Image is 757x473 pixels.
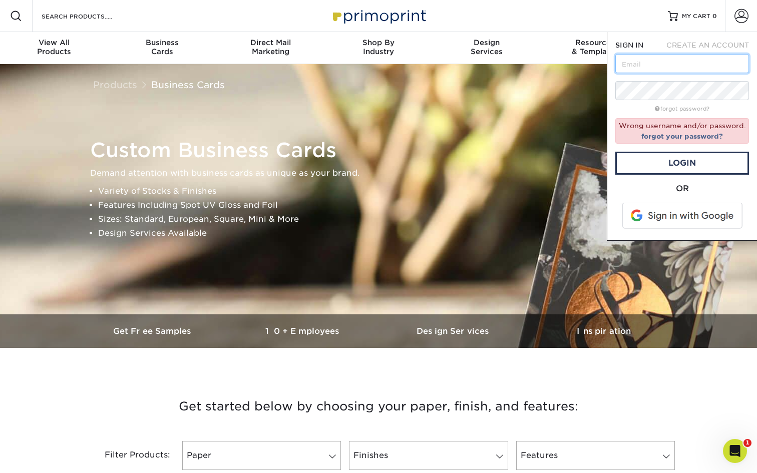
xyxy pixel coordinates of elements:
a: Resources& Templates [541,32,649,64]
a: Direct MailMarketing [216,32,324,64]
iframe: Google Customer Reviews [3,442,85,469]
a: forgot password? [655,106,709,112]
h3: 10+ Employees [228,326,378,336]
a: Features [516,441,675,470]
span: Shop By [324,38,433,47]
span: Direct Mail [216,38,324,47]
h3: Design Services [378,326,529,336]
a: DesignServices [433,32,541,64]
div: Marketing [216,38,324,56]
span: 1 [743,439,751,447]
a: Get Free Samples [78,314,228,348]
iframe: Intercom live chat [723,439,747,463]
a: Inspiration [529,314,679,348]
input: Email [615,54,749,73]
span: Design [433,38,541,47]
div: & Templates [541,38,649,56]
span: Resources [541,38,649,47]
span: MY CART [682,12,710,21]
a: forgot your password? [641,132,723,140]
a: Design Services [378,314,529,348]
span: Business [108,38,216,47]
a: Finishes [349,441,508,470]
img: Primoprint [328,5,429,27]
div: Cards [108,38,216,56]
li: Design Services Available [98,226,676,240]
h3: Get Free Samples [78,326,228,336]
a: Login [615,152,749,175]
h3: Get started below by choosing your paper, finish, and features: [86,384,671,429]
a: Business Cards [151,79,225,90]
span: 0 [712,13,717,20]
a: Paper [182,441,341,470]
li: Features Including Spot UV Gloss and Foil [98,198,676,212]
p: Demand attention with business cards as unique as your brand. [90,166,676,180]
li: Variety of Stocks & Finishes [98,184,676,198]
span: SIGN IN [615,41,643,49]
div: Filter Products: [78,441,178,470]
div: OR [615,183,749,195]
div: Industry [324,38,433,56]
a: BusinessCards [108,32,216,64]
a: Shop ByIndustry [324,32,433,64]
a: 10+ Employees [228,314,378,348]
span: CREATE AN ACCOUNT [666,41,749,49]
div: Services [433,38,541,56]
h1: Custom Business Cards [90,138,676,162]
input: SEARCH PRODUCTS..... [41,10,138,22]
div: Wrong username and/or password. [615,118,749,144]
a: Products [93,79,137,90]
li: Sizes: Standard, European, Square, Mini & More [98,212,676,226]
h3: Inspiration [529,326,679,336]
